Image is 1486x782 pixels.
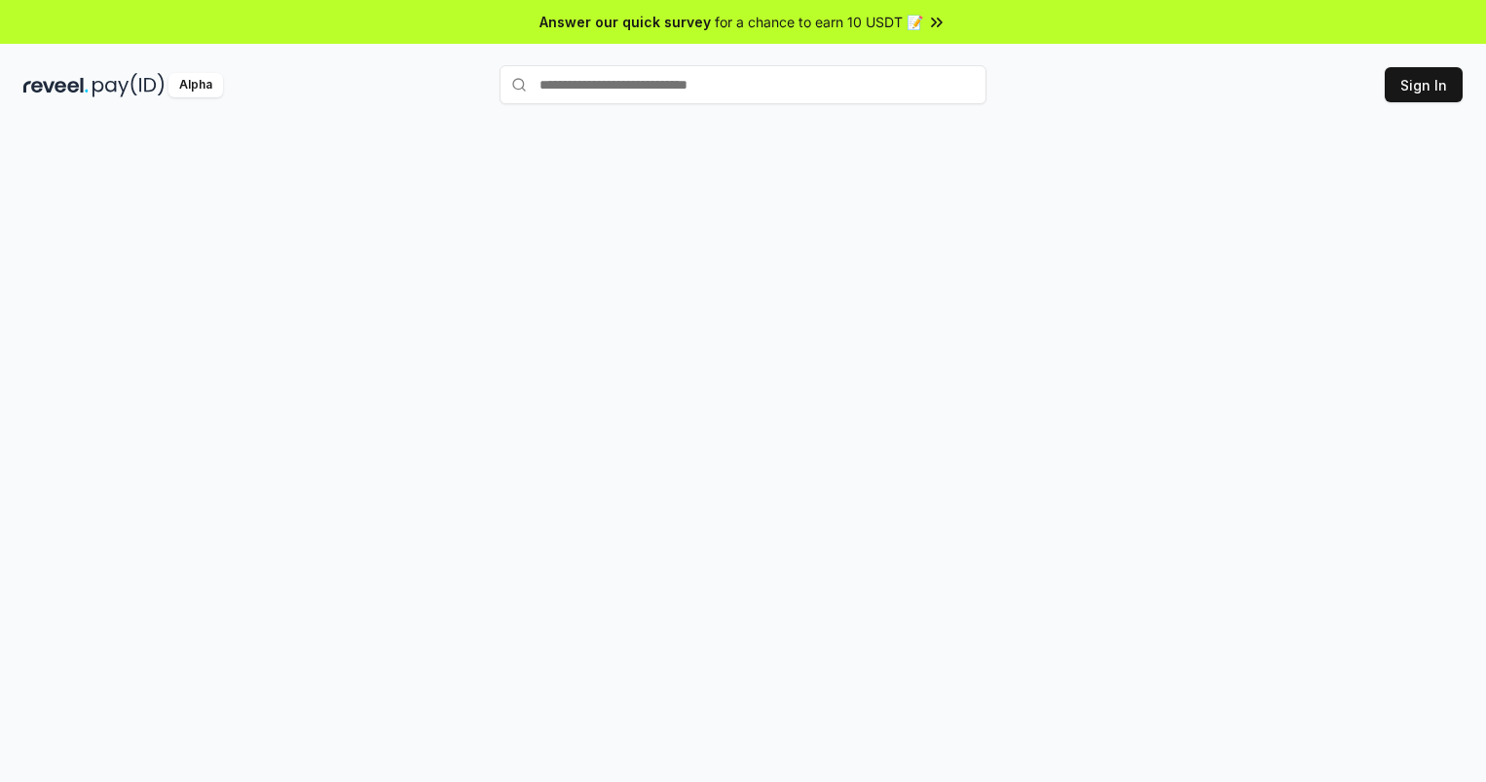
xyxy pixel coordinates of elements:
div: Alpha [168,73,223,97]
span: Answer our quick survey [539,12,711,32]
img: pay_id [93,73,165,97]
button: Sign In [1385,67,1463,102]
span: for a chance to earn 10 USDT 📝 [715,12,923,32]
img: reveel_dark [23,73,89,97]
